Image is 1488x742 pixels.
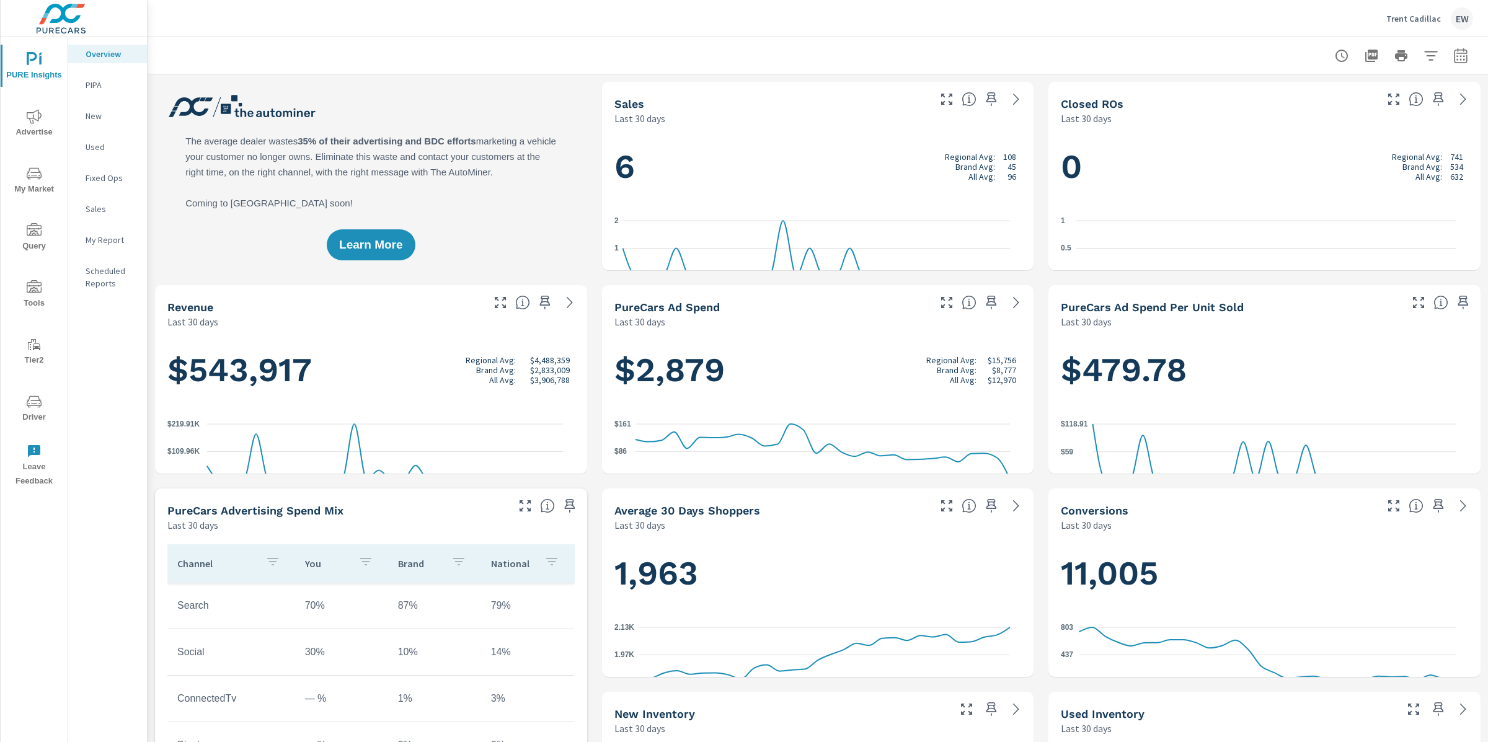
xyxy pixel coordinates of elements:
[1409,498,1424,513] span: The number of dealer-specified goals completed by a visitor. [Source: This data is provided by th...
[962,295,976,310] span: Total cost of media for all PureCars channels for the selected dealership group over the selected...
[540,498,555,513] span: This table looks at how you compare to the amount of budget you spend per channel as opposed to y...
[1061,707,1145,720] h5: Used Inventory
[68,231,147,249] div: My Report
[1392,152,1442,162] p: Regional Avg:
[86,110,137,122] p: New
[1384,496,1404,516] button: Make Fullscreen
[86,234,137,246] p: My Report
[398,557,441,570] p: Brand
[295,637,388,668] td: 30%
[1389,43,1414,68] button: Print Report
[1061,419,1088,428] text: $118.91
[1453,89,1473,109] a: See more details in report
[614,447,627,456] text: $86
[1006,699,1026,719] a: See more details in report
[957,699,976,719] button: Make Fullscreen
[968,172,995,182] p: All Avg:
[68,107,147,125] div: New
[4,394,64,425] span: Driver
[295,683,388,714] td: — %
[1386,13,1441,24] p: Trent Cadillac
[4,109,64,139] span: Advertise
[388,683,481,714] td: 1%
[962,92,976,107] span: Number of vehicles sold by the dealership over the selected date range. [Source: This data is sou...
[327,229,415,260] button: Learn More
[515,295,530,310] span: Total sales revenue over the selected date range. [Source: This data is sourced from the dealer’s...
[937,365,976,375] p: Brand Avg:
[86,172,137,184] p: Fixed Ops
[1003,152,1016,162] p: 108
[1006,293,1026,312] a: See more details in report
[1404,699,1424,719] button: Make Fullscreen
[1061,314,1112,329] p: Last 30 days
[1061,721,1112,736] p: Last 30 days
[167,447,200,456] text: $109.96K
[614,244,619,252] text: 1
[481,590,574,621] td: 79%
[167,349,575,391] h1: $543,917
[1450,162,1463,172] p: 534
[68,45,147,63] div: Overview
[388,590,481,621] td: 87%
[1007,172,1016,182] p: 96
[177,557,255,570] p: Channel
[491,557,534,570] p: National
[4,444,64,488] span: Leave Feedback
[981,293,1001,312] span: Save this to your personalized report
[981,496,1001,516] span: Save this to your personalized report
[530,375,570,385] p: $3,906,788
[1061,97,1123,110] h5: Closed ROs
[167,301,213,314] h5: Revenue
[1450,152,1463,162] p: 741
[1061,504,1128,517] h5: Conversions
[614,552,1022,594] h1: 1,963
[992,365,1016,375] p: $8,777
[614,146,1022,188] h1: 6
[530,355,570,365] p: $4,488,359
[515,496,535,516] button: Make Fullscreen
[560,496,580,516] span: Save this to your personalized report
[167,590,295,621] td: Search
[981,699,1001,719] span: Save this to your personalized report
[1453,496,1473,516] a: See more details in report
[490,293,510,312] button: Make Fullscreen
[614,97,644,110] h5: Sales
[1384,89,1404,109] button: Make Fullscreen
[988,355,1016,365] p: $15,756
[614,216,619,224] text: 2
[1061,622,1073,631] text: 803
[481,683,574,714] td: 3%
[614,349,1022,391] h1: $2,879
[614,301,720,314] h5: PureCars Ad Spend
[68,262,147,293] div: Scheduled Reports
[476,365,516,375] p: Brand Avg:
[614,314,665,329] p: Last 30 days
[1428,496,1448,516] span: Save this to your personalized report
[988,375,1016,385] p: $12,970
[86,203,137,215] p: Sales
[167,419,200,428] text: $219.91K
[481,637,574,668] td: 14%
[4,280,64,311] span: Tools
[86,48,137,60] p: Overview
[86,265,137,289] p: Scheduled Reports
[1419,43,1443,68] button: Apply Filters
[535,293,555,312] span: Save this to your personalized report
[962,498,976,513] span: A rolling 30 day total of daily Shoppers on the dealership website, averaged over the selected da...
[1453,699,1473,719] a: See more details in report
[945,152,995,162] p: Regional Avg:
[1061,216,1065,224] text: 1
[614,707,695,720] h5: New Inventory
[981,89,1001,109] span: Save this to your personalized report
[1,37,68,493] div: nav menu
[167,683,295,714] td: ConnectedTv
[167,314,218,329] p: Last 30 days
[1450,172,1463,182] p: 632
[955,162,995,172] p: Brand Avg:
[305,557,348,570] p: You
[614,622,634,631] text: 2.13K
[614,111,665,126] p: Last 30 days
[937,89,957,109] button: Make Fullscreen
[68,76,147,94] div: PIPA
[1433,295,1448,310] span: Average cost of advertising per each vehicle sold at the dealer over the selected date range. The...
